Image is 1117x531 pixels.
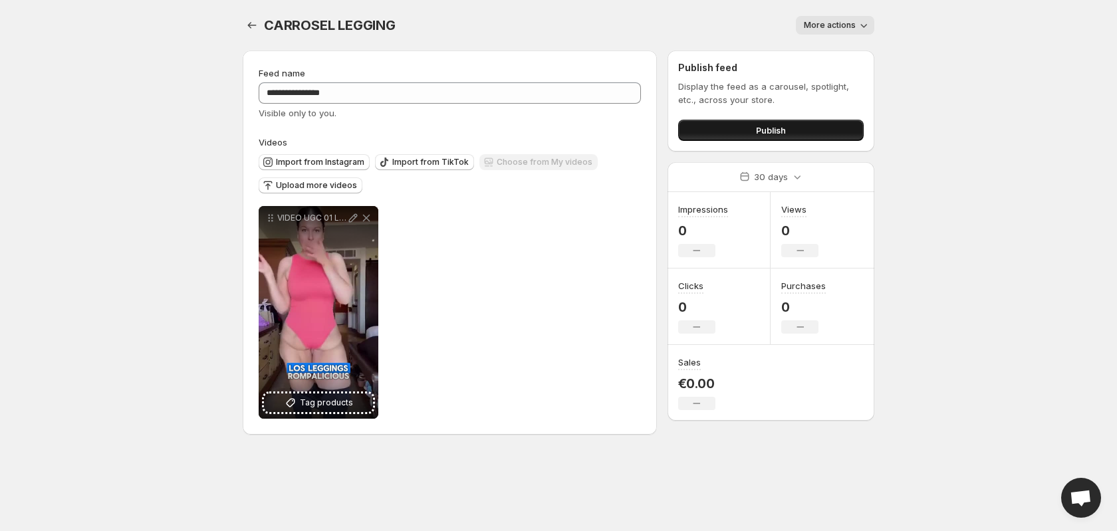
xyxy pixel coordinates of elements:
[264,393,373,412] button: Tag products
[276,157,364,167] span: Import from Instagram
[678,61,864,74] h2: Publish feed
[392,157,469,167] span: Import from TikTok
[276,180,357,191] span: Upload more videos
[300,396,353,409] span: Tag products
[264,17,396,33] span: CARROSEL LEGGING
[781,299,826,315] p: 0
[1061,478,1101,518] div: Open chat
[756,124,786,137] span: Publish
[796,16,874,35] button: More actions
[678,356,701,369] h3: Sales
[259,154,370,170] button: Import from Instagram
[375,154,474,170] button: Import from TikTok
[259,206,378,419] div: VIDEO UGC 01 LEGGING [GEOGRAPHIC_DATA]Tag products
[781,279,826,292] h3: Purchases
[259,177,362,193] button: Upload more videos
[781,203,807,216] h3: Views
[754,170,788,183] p: 30 days
[243,16,261,35] button: Settings
[678,203,728,216] h3: Impressions
[678,299,715,315] p: 0
[259,137,287,148] span: Videos
[804,20,856,31] span: More actions
[678,223,728,239] p: 0
[678,80,864,106] p: Display the feed as a carousel, spotlight, etc., across your store.
[678,120,864,141] button: Publish
[781,223,818,239] p: 0
[277,213,346,223] p: VIDEO UGC 01 LEGGING [GEOGRAPHIC_DATA]
[678,375,715,391] p: €0.00
[678,279,703,292] h3: Clicks
[259,68,305,78] span: Feed name
[259,108,336,118] span: Visible only to you.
